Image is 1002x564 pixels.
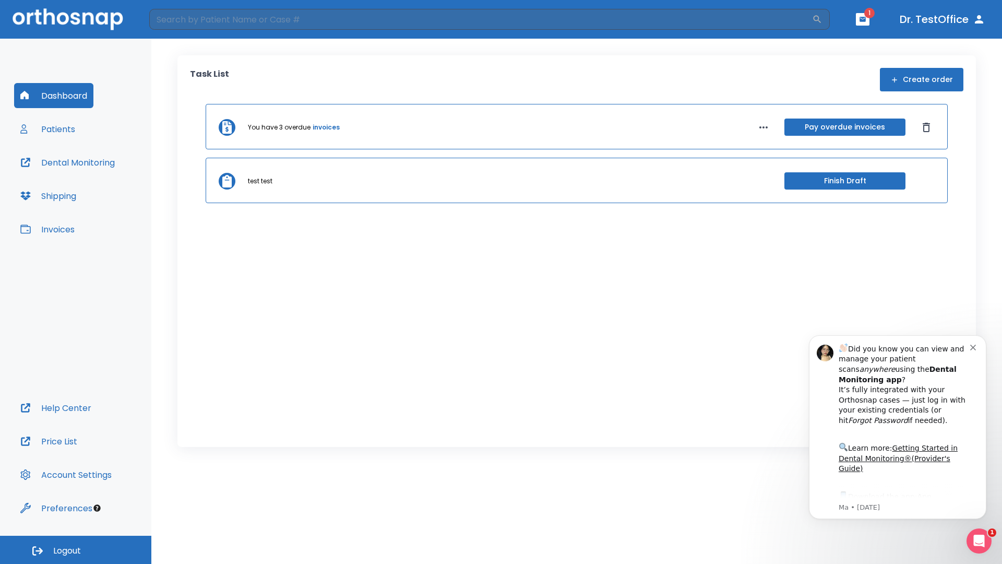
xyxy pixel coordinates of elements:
[177,22,185,31] button: Dismiss notification
[149,9,812,30] input: Search by Patient Name or Case #
[793,320,1002,536] iframe: Intercom notifications message
[988,528,996,537] span: 1
[248,177,272,186] p: test test
[248,123,311,132] p: You have 3 overdue
[14,83,93,108] button: Dashboard
[13,8,123,30] img: Orthosnap
[896,10,989,29] button: Dr. TestOffice
[92,503,102,513] div: Tooltip anchor
[14,462,118,487] button: Account Settings
[190,68,229,91] p: Task List
[14,496,99,521] button: Preferences
[14,183,82,208] button: Shipping
[313,123,340,132] a: invoices
[14,217,81,242] button: Invoices
[784,172,905,190] button: Finish Draft
[45,170,177,224] div: Download the app: | ​ Let us know if you need help getting started!
[14,395,98,420] button: Help Center
[14,150,121,175] button: Dental Monitoring
[14,429,83,454] button: Price List
[14,116,81,142] button: Patients
[918,119,935,136] button: Dismiss
[45,173,138,192] a: App Store
[967,528,992,554] iframe: Intercom live chat
[53,545,81,557] span: Logout
[864,8,875,18] span: 1
[880,68,963,91] button: Create order
[784,119,905,136] button: Pay overdue invoices
[45,183,177,193] p: Message from Ma, sent 2w ago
